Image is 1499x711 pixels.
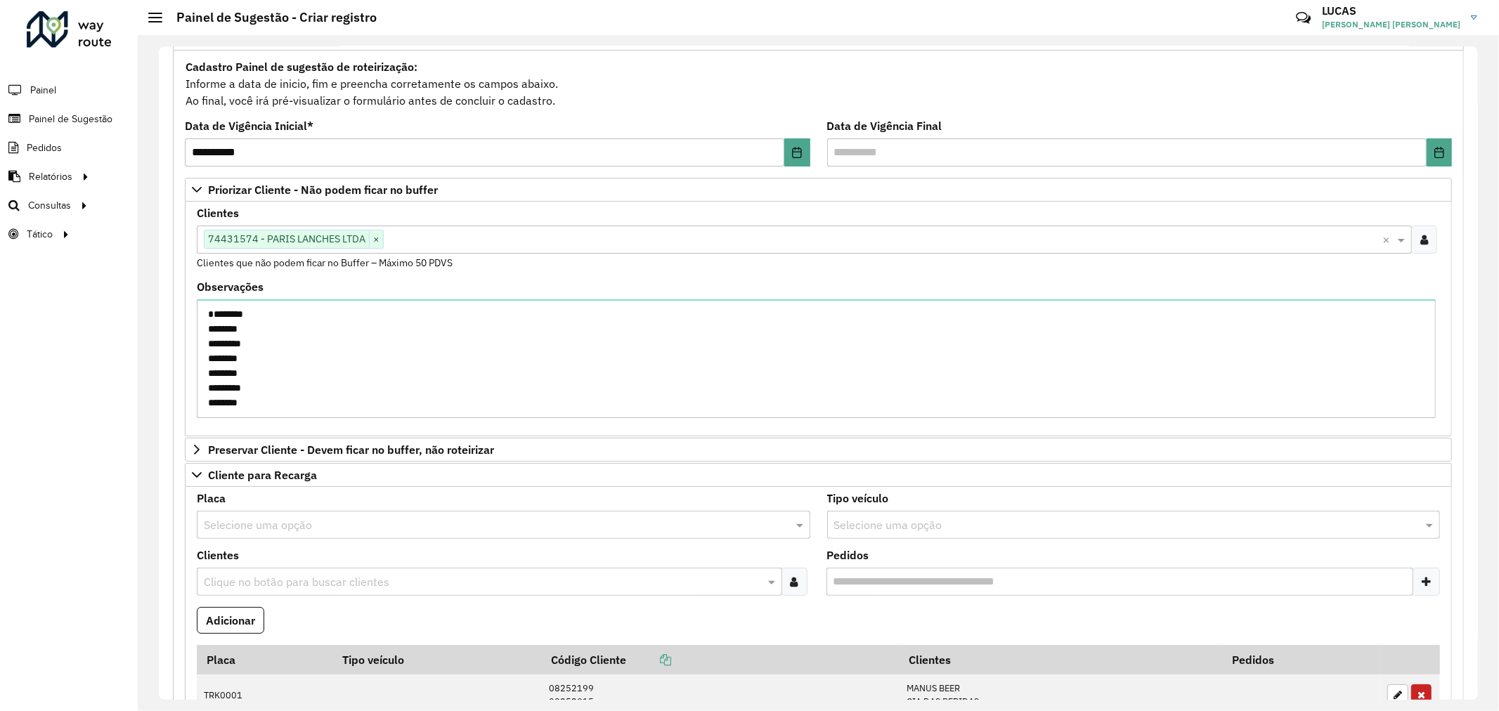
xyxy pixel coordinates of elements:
th: Tipo veículo [333,645,541,674]
span: Relatórios [29,169,72,184]
th: Código Cliente [541,645,899,674]
span: Preservar Cliente - Devem ficar no buffer, não roteirizar [208,444,494,455]
span: Tático [27,227,53,242]
button: Choose Date [784,138,810,167]
label: Data de Vigência Inicial [185,117,313,134]
h2: Painel de Sugestão - Criar registro [162,10,377,25]
label: Placa [197,490,226,507]
h3: LUCAS [1322,4,1460,18]
button: Adicionar [197,607,264,634]
span: 74431574 - PARIS LANCHES LTDA [205,230,369,247]
span: [PERSON_NAME] [PERSON_NAME] [1322,18,1460,31]
button: Choose Date [1427,138,1452,167]
th: Clientes [899,645,1222,674]
span: Painel [30,83,56,98]
div: Informe a data de inicio, fim e preencha corretamente os campos abaixo. Ao final, você irá pré-vi... [185,58,1452,110]
th: Pedidos [1222,645,1380,674]
strong: Cadastro Painel de sugestão de roteirização: [186,60,417,74]
span: Cliente para Recarga [208,469,317,481]
label: Clientes [197,204,239,221]
span: Painel de Sugestão [29,112,112,126]
label: Data de Vigência Final [827,117,942,134]
a: Priorizar Cliente - Não podem ficar no buffer [185,178,1452,202]
span: × [369,231,383,248]
label: Observações [197,278,264,295]
th: Placa [197,645,333,674]
a: Cliente para Recarga [185,463,1452,487]
label: Pedidos [827,547,869,563]
div: Priorizar Cliente - Não podem ficar no buffer [185,202,1452,436]
a: Contato Rápido [1288,3,1318,33]
span: Clear all [1382,231,1394,248]
small: Clientes que não podem ficar no Buffer – Máximo 50 PDVS [197,256,453,269]
label: Clientes [197,547,239,563]
label: Tipo veículo [827,490,889,507]
a: Preservar Cliente - Devem ficar no buffer, não roteirizar [185,438,1452,462]
span: Priorizar Cliente - Não podem ficar no buffer [208,184,438,195]
span: Pedidos [27,141,62,155]
a: Copiar [626,653,671,667]
span: Consultas [28,198,71,213]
